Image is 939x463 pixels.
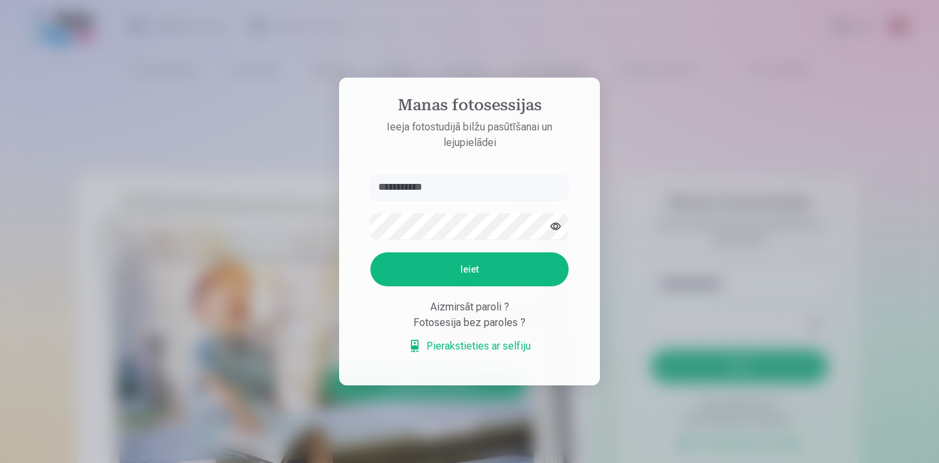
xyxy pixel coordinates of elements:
div: Fotosesija bez paroles ? [370,315,569,331]
button: Ieiet [370,252,569,286]
p: Ieeja fotostudijā bilžu pasūtīšanai un lejupielādei [357,119,582,151]
a: Pierakstieties ar selfiju [408,338,531,354]
h4: Manas fotosessijas [357,96,582,119]
div: Aizmirsāt paroli ? [370,299,569,315]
